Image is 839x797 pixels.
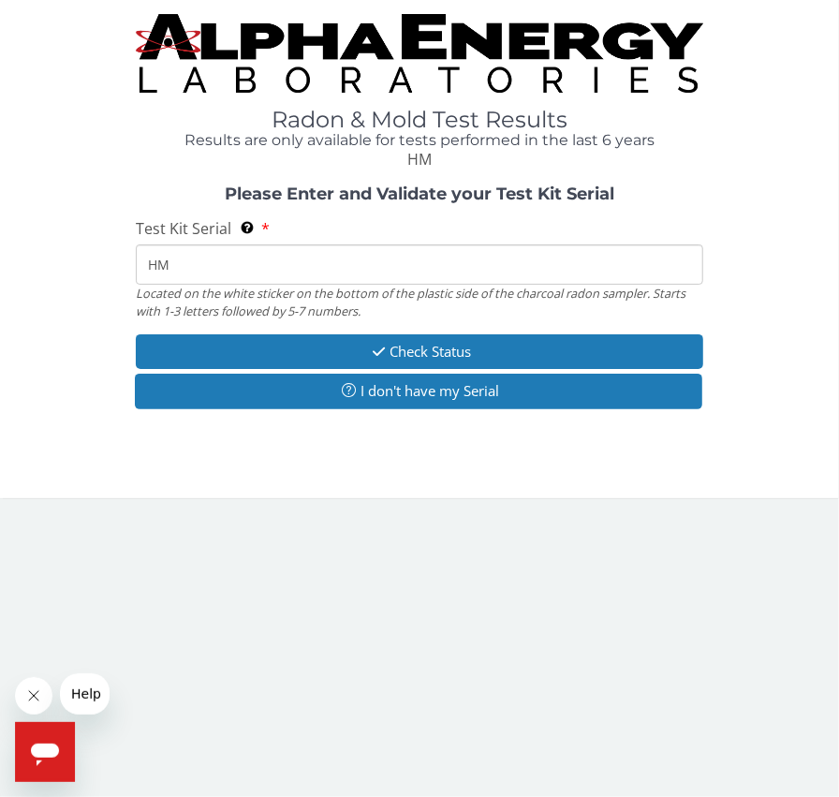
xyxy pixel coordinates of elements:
iframe: Button to launch messaging window [15,722,75,782]
button: Check Status [136,334,703,369]
h1: Radon & Mold Test Results [136,108,703,132]
span: HM [407,149,432,170]
strong: Please Enter and Validate your Test Kit Serial [225,184,614,204]
button: I don't have my Serial [135,374,702,408]
img: TightCrop.jpg [136,14,703,93]
iframe: Close message [15,677,52,715]
div: Located on the white sticker on the bottom of the plastic side of the charcoal radon sampler. Sta... [136,285,703,319]
h4: Results are only available for tests performed in the last 6 years [136,132,703,149]
iframe: Message from company [60,673,110,715]
span: Test Kit Serial [136,218,231,239]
